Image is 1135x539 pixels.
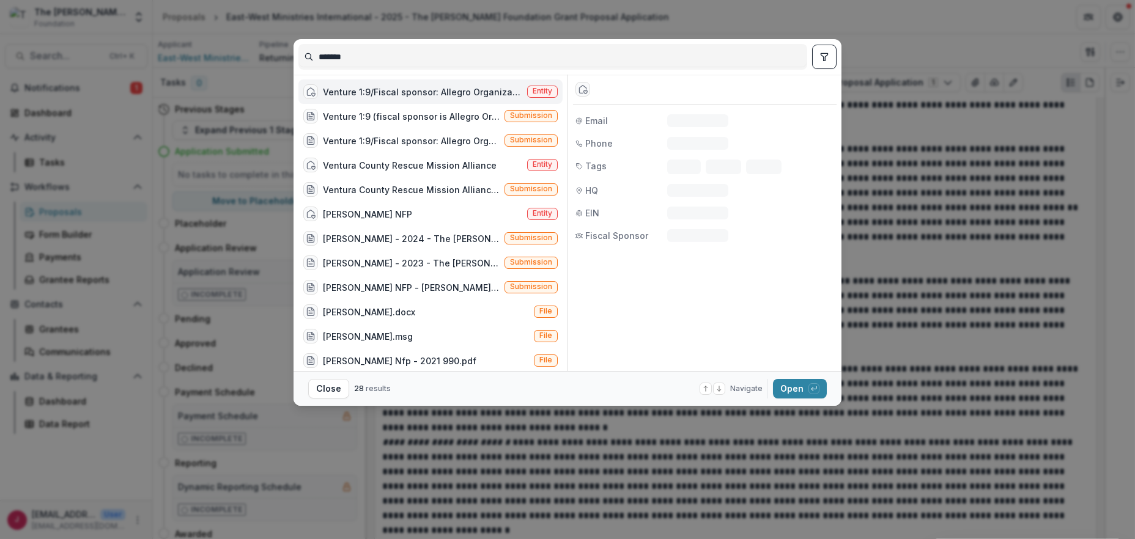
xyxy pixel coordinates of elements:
[323,232,500,245] div: [PERSON_NAME] - 2024 - The [PERSON_NAME] Foundation Grant Proposal Application
[323,354,476,367] div: [PERSON_NAME] Nfp - 2021 990.pdf
[323,330,413,343] div: [PERSON_NAME].msg
[539,307,552,315] span: File
[812,45,837,69] button: toggle filters
[510,282,552,291] span: Submission
[354,384,364,393] span: 28
[730,383,763,394] span: Navigate
[366,384,391,393] span: results
[585,184,598,197] span: HQ
[533,87,552,95] span: Entity
[308,379,349,398] button: Close
[510,111,552,120] span: Submission
[323,110,500,123] div: Venture 1:9 (fiscal sponsor is Allegro Organizational Solutions) - 2024 - Application
[585,137,613,150] span: Phone
[773,379,827,398] button: Open
[323,134,500,147] div: Venture 1:9/Fiscal sponsor: Allegro Organizational Solutions - 2025 - The [PERSON_NAME] Foundatio...
[539,356,552,364] span: File
[323,306,415,318] div: [PERSON_NAME].docx
[323,159,497,172] div: Ventura County Rescue Mission Alliance
[510,136,552,144] span: Submission
[510,185,552,193] span: Submission
[585,207,599,219] span: EIN
[323,281,500,294] div: [PERSON_NAME] NFP - [PERSON_NAME] - [DATE]
[323,86,522,98] div: Venture 1:9/Fiscal sponsor: Allegro Organizational Solutions
[533,160,552,169] span: Entity
[323,183,500,196] div: Ventura County Rescue Mission Alliance - 2024 - LOI
[585,229,648,242] span: Fiscal Sponsor
[585,114,608,127] span: Email
[323,257,500,269] div: [PERSON_NAME] - 2023 - The [PERSON_NAME] Foundation Grant Proposal Application
[533,209,552,218] span: Entity
[510,258,552,266] span: Submission
[323,208,412,221] div: [PERSON_NAME] NFP
[585,159,607,172] span: Tags
[539,331,552,340] span: File
[510,233,552,242] span: Submission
